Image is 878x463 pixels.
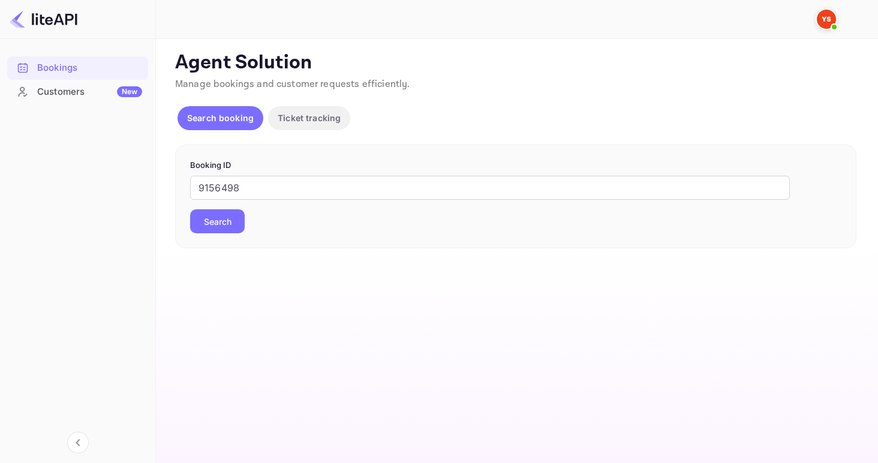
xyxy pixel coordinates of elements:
a: CustomersNew [7,80,148,103]
p: Booking ID [190,160,841,172]
a: Bookings [7,56,148,79]
div: Customers [37,85,142,99]
div: New [117,86,142,97]
img: LiteAPI logo [10,10,77,29]
div: Bookings [7,56,148,80]
button: Collapse navigation [67,432,89,453]
p: Ticket tracking [278,112,341,124]
div: Bookings [37,61,142,75]
span: Manage bookings and customer requests efficiently. [175,78,410,91]
p: Agent Solution [175,51,856,75]
img: Yandex Support [817,10,836,29]
div: CustomersNew [7,80,148,104]
input: Enter Booking ID (e.g., 63782194) [190,176,790,200]
p: Search booking [187,112,254,124]
button: Search [190,209,245,233]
